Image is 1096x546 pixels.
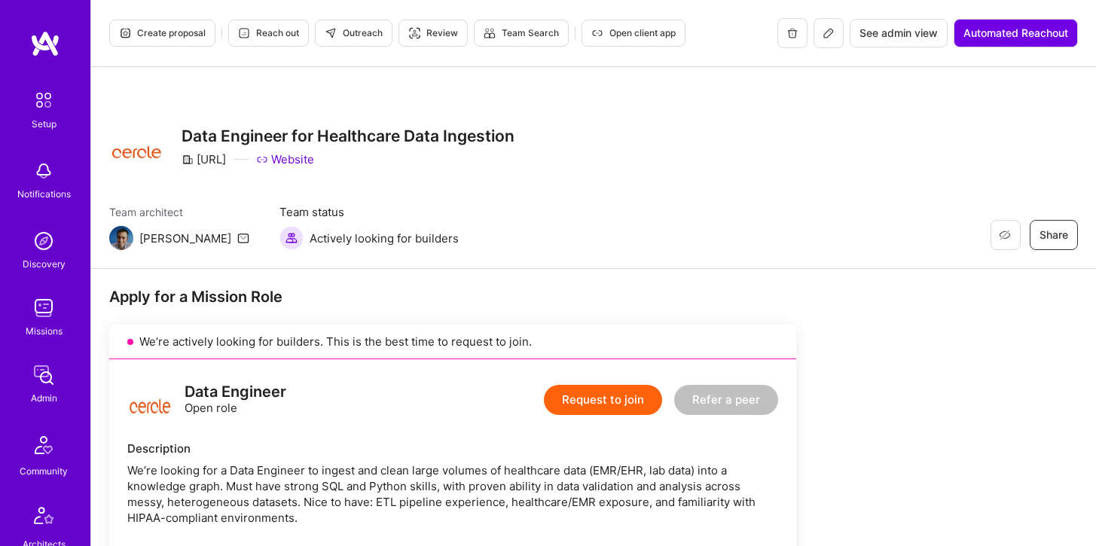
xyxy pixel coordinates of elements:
span: Open client app [591,26,676,40]
span: Team status [279,204,459,220]
div: Community [20,463,68,479]
button: Outreach [315,20,392,47]
div: Open role [185,384,286,416]
span: Outreach [325,26,383,40]
div: Setup [32,116,56,132]
div: We’re actively looking for builders. This is the best time to request to join. [109,325,796,359]
button: Create proposal [109,20,215,47]
div: [URL] [182,151,226,167]
div: Discovery [23,256,66,272]
img: Team Architect [109,226,133,250]
div: Apply for a Mission Role [109,287,796,307]
span: See admin view [859,26,938,41]
div: Data Engineer [185,384,286,400]
i: icon CompanyGray [182,154,194,166]
i: icon Targeter [408,27,420,39]
button: Open client app [582,20,685,47]
img: Company Logo [109,128,163,165]
div: Admin [31,390,57,406]
span: Share [1040,227,1068,242]
img: bell [29,156,59,186]
a: Website [256,151,314,167]
button: Review [398,20,468,47]
img: discovery [29,226,59,256]
img: logo [127,377,172,422]
div: Missions [26,323,63,339]
span: Team Search [484,26,559,40]
div: Notifications [17,186,71,202]
img: Actively looking for builders [279,226,304,250]
span: Team architect [109,204,249,220]
button: Share [1030,220,1078,250]
img: admin teamwork [29,360,59,390]
span: Reach out [238,26,299,40]
button: Reach out [228,20,309,47]
button: Team Search [474,20,569,47]
img: setup [28,84,60,116]
i: icon Mail [237,232,249,244]
img: Community [26,427,62,463]
button: See admin view [850,19,948,47]
span: Create proposal [119,26,206,40]
div: Description [127,441,778,456]
div: We’re looking for a Data Engineer to ingest and clean large volumes of healthcare data (EMR/EHR, ... [127,462,778,526]
button: Automated Reachout [954,19,1078,47]
img: logo [30,30,60,57]
img: teamwork [29,293,59,323]
span: Automated Reachout [963,26,1068,41]
button: Request to join [544,385,662,415]
i: icon Proposal [119,27,131,39]
h3: Data Engineer for Healthcare Data Ingestion [182,127,514,145]
button: Refer a peer [674,385,778,415]
img: Architects [26,500,62,536]
i: icon EyeClosed [999,229,1011,241]
span: Actively looking for builders [310,230,459,246]
span: Review [408,26,458,40]
div: [PERSON_NAME] [139,230,231,246]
